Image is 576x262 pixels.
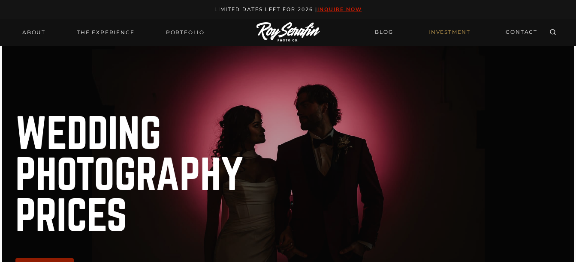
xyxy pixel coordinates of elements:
[17,27,210,39] nav: Primary Navigation
[501,25,543,40] a: CONTACT
[9,5,567,14] p: Limited Dates LEft for 2026 |
[547,27,559,39] button: View Search Form
[161,27,210,39] a: Portfolio
[72,27,139,39] a: THE EXPERIENCE
[256,22,320,42] img: Logo of Roy Serafin Photo Co., featuring stylized text in white on a light background, representi...
[423,25,476,40] a: INVESTMENT
[15,114,315,238] h1: Wedding Photography Prices
[17,27,51,39] a: About
[370,25,543,40] nav: Secondary Navigation
[370,25,398,40] a: BLOG
[317,6,362,13] a: inquire now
